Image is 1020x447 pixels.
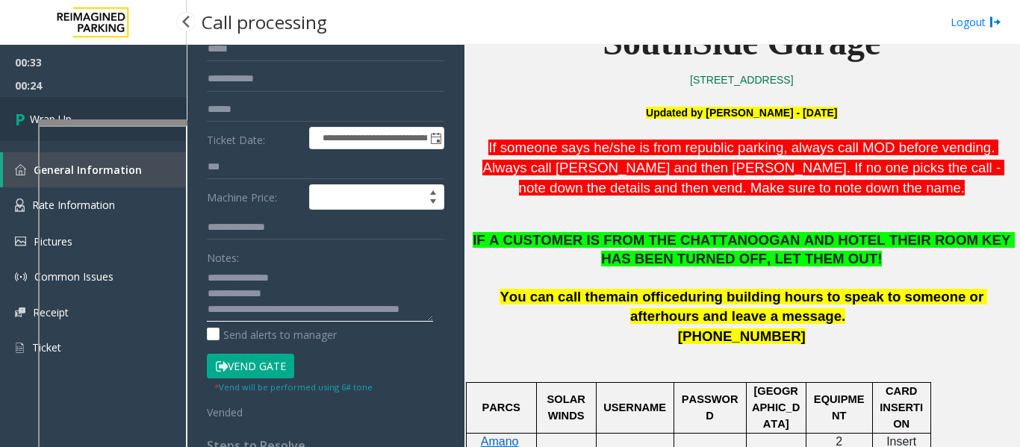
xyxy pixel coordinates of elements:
[951,14,1001,30] a: Logout
[15,199,25,212] img: 'icon'
[488,140,991,155] span: If someone says he/she is from republic parking, always call MOD before vending
[423,197,444,209] span: Decrease value
[500,289,606,304] span: You can call the
[646,107,837,119] font: Updated by [PERSON_NAME] - [DATE]
[32,340,61,354] span: Ticket
[880,385,923,431] span: CARD INSERTION
[690,74,793,86] a: [STREET_ADDRESS]
[630,289,987,325] span: during building hours to speak to someone or afterhours and leave a message.
[34,269,113,284] span: Common Issues
[207,405,243,419] span: Vended
[15,307,25,317] img: 'icon'
[15,341,25,354] img: 'icon'
[15,271,27,283] img: 'icon'
[482,140,1004,195] span: . Always call [PERSON_NAME] and then [PERSON_NAME]. If no one picks the call - note down the deta...
[203,184,305,210] label: Machine Price:
[752,385,800,431] span: [GEOGRAPHIC_DATA]
[606,289,679,304] span: main office
[15,164,26,175] img: 'icon'
[482,401,520,413] span: PARCS
[34,163,142,177] span: General Information
[678,328,806,344] span: [PHONE_NUMBER]
[207,327,337,343] label: Send alerts to manager
[203,127,305,149] label: Ticket Date:
[214,381,373,393] small: Vend will be performed using 6# tone
[194,4,335,40] h3: Call processing
[603,22,880,62] span: SouthSide Garage
[814,393,865,422] span: EQUIPMENT
[547,393,588,422] span: SOLAR WINDS
[423,185,444,197] span: Increase value
[989,14,1001,30] img: logout
[32,198,115,212] span: Rate Information
[15,237,26,246] img: 'icon'
[427,128,444,149] span: Toggle popup
[3,152,187,187] a: General Information
[33,305,69,319] span: Receipt
[207,245,239,266] label: Notes:
[30,111,72,127] span: Wrap Up
[34,234,72,248] span: Pictures
[473,232,1015,266] span: IF A CUSTOMER IS FROM THE CHATTANOOGAN AND HOTEL THEIR ROOM KEY HAS BEEN TURNED OFF, LET THEM OUT!
[682,393,738,422] span: PASSWORD
[207,354,294,379] button: Vend Gate
[603,401,666,413] span: USERNAME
